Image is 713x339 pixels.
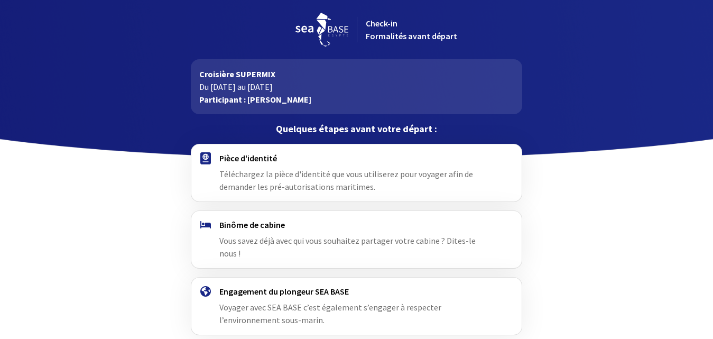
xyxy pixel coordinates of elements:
span: Voyager avec SEA BASE c’est également s’engager à respecter l’environnement sous-marin. [219,302,441,325]
span: Vous savez déjà avec qui vous souhaitez partager votre cabine ? Dites-le nous ! [219,235,476,259]
p: Croisière SUPERMIX [199,68,514,80]
h4: Engagement du plongeur SEA BASE [219,286,494,297]
h4: Binôme de cabine [219,219,494,230]
p: Participant : [PERSON_NAME] [199,93,514,106]
p: Quelques étapes avant votre départ : [191,123,522,135]
span: Téléchargez la pièce d'identité que vous utiliserez pour voyager afin de demander les pré-autoris... [219,169,473,192]
h4: Pièce d'identité [219,153,494,163]
img: passport.svg [200,152,211,164]
img: logo_seabase.svg [295,13,348,47]
img: engagement.svg [200,286,211,297]
span: Check-in Formalités avant départ [366,18,457,41]
img: binome.svg [200,221,211,228]
p: Du [DATE] au [DATE] [199,80,514,93]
